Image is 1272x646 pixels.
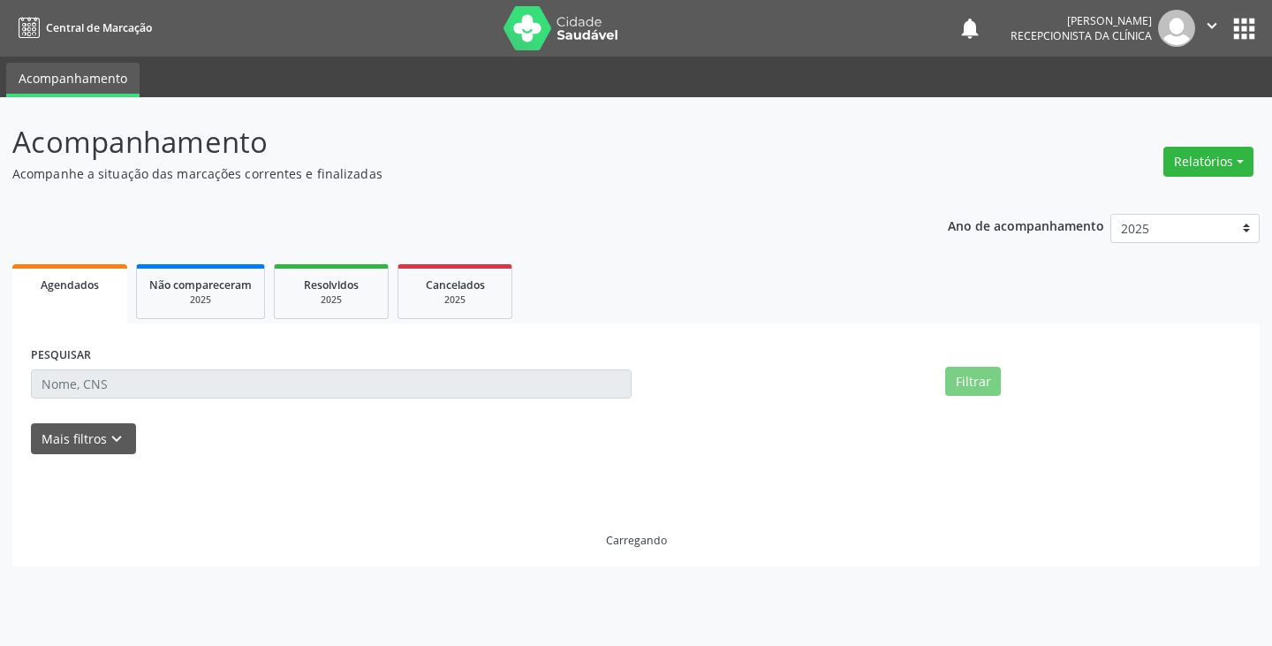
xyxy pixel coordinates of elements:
[411,293,499,307] div: 2025
[31,369,632,399] input: Nome, CNS
[304,277,359,293] span: Resolvidos
[12,120,885,164] p: Acompanhamento
[1195,10,1229,47] button: 
[945,367,1001,397] button: Filtrar
[12,164,885,183] p: Acompanhe a situação das marcações correntes e finalizadas
[1158,10,1195,47] img: img
[149,277,252,293] span: Não compareceram
[426,277,485,293] span: Cancelados
[1229,13,1260,44] button: apps
[1011,28,1152,43] span: Recepcionista da clínica
[149,293,252,307] div: 2025
[46,20,152,35] span: Central de Marcação
[41,277,99,293] span: Agendados
[1163,147,1253,177] button: Relatórios
[606,533,667,548] div: Carregando
[107,429,126,449] i: keyboard_arrow_down
[31,423,136,454] button: Mais filtroskeyboard_arrow_down
[12,13,152,42] a: Central de Marcação
[287,293,375,307] div: 2025
[31,342,91,369] label: PESQUISAR
[958,16,982,41] button: notifications
[948,214,1104,236] p: Ano de acompanhamento
[6,63,140,97] a: Acompanhamento
[1011,13,1152,28] div: [PERSON_NAME]
[1202,16,1222,35] i: 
